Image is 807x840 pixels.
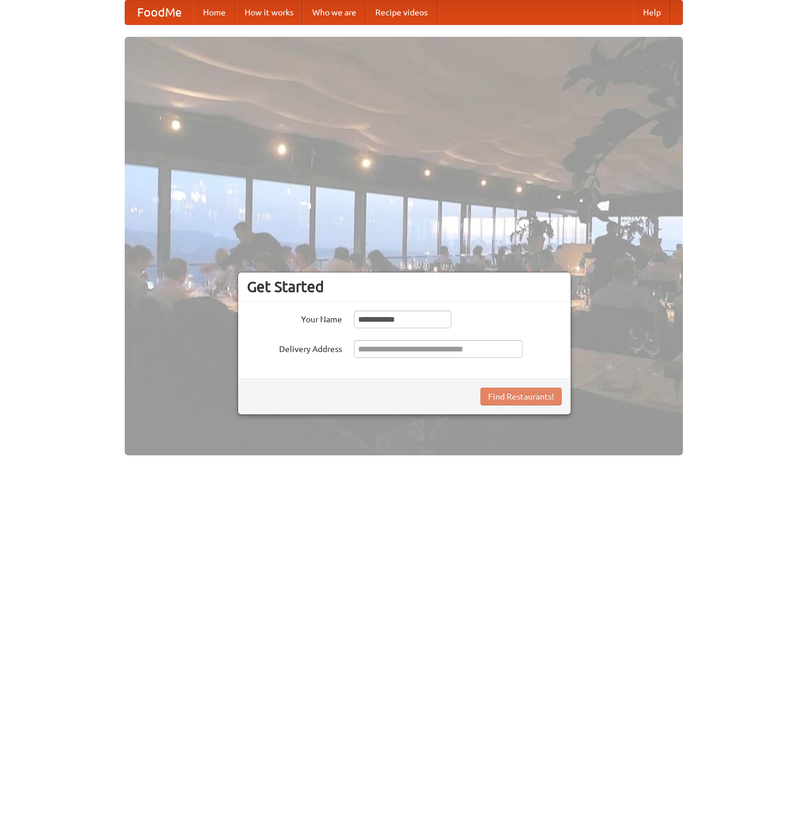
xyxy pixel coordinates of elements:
[194,1,235,24] a: Home
[235,1,303,24] a: How it works
[247,340,342,355] label: Delivery Address
[303,1,366,24] a: Who we are
[125,1,194,24] a: FoodMe
[366,1,437,24] a: Recipe videos
[480,388,562,405] button: Find Restaurants!
[247,278,562,296] h3: Get Started
[247,310,342,325] label: Your Name
[634,1,670,24] a: Help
